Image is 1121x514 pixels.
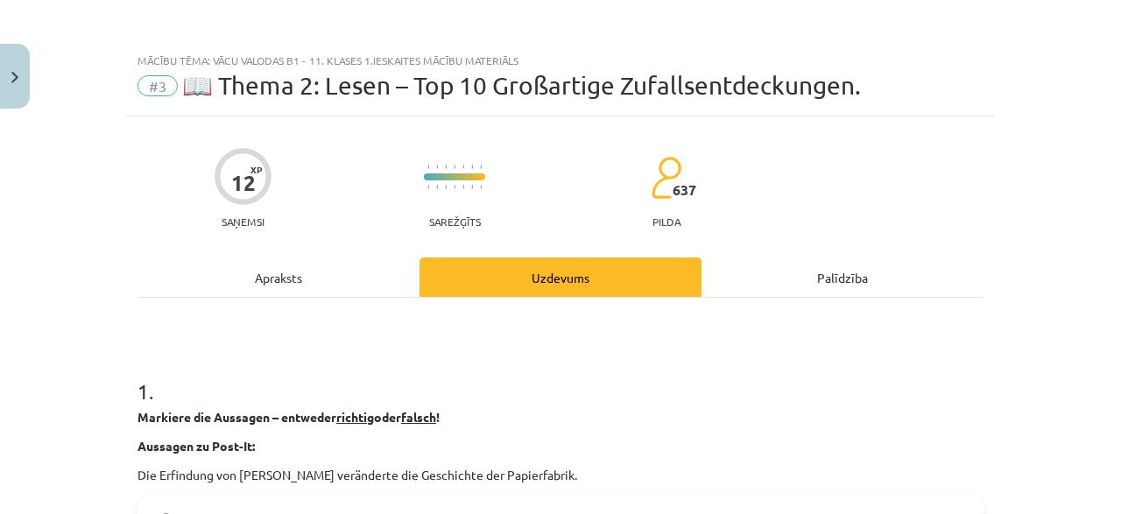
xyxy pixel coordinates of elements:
img: icon-short-line-57e1e144782c952c97e751825c79c345078a6d821885a25fce030b3d8c18986b.svg [436,165,438,169]
u: richtig [336,409,374,425]
img: students-c634bb4e5e11cddfef0936a35e636f08e4e9abd3cc4e673bd6f9a4125e45ecb1.svg [651,156,681,200]
h1: 1 . [137,349,984,403]
img: icon-short-line-57e1e144782c952c97e751825c79c345078a6d821885a25fce030b3d8c18986b.svg [445,185,447,189]
img: icon-short-line-57e1e144782c952c97e751825c79c345078a6d821885a25fce030b3d8c18986b.svg [445,165,447,169]
div: Uzdevums [419,257,702,297]
span: 📖 Thema 2: Lesen – Top 10 Großartige Zufallsentdeckungen. [182,71,861,100]
div: 12 [231,171,256,195]
span: XP [250,165,262,174]
div: Palīdzība [702,257,984,297]
p: Saņemsi [215,215,271,228]
img: icon-short-line-57e1e144782c952c97e751825c79c345078a6d821885a25fce030b3d8c18986b.svg [436,185,438,189]
img: icon-short-line-57e1e144782c952c97e751825c79c345078a6d821885a25fce030b3d8c18986b.svg [454,165,455,169]
img: icon-short-line-57e1e144782c952c97e751825c79c345078a6d821885a25fce030b3d8c18986b.svg [462,185,464,189]
div: Apraksts [137,257,419,297]
strong: Markiere die Aussagen – entweder oder ! [137,409,440,425]
img: icon-short-line-57e1e144782c952c97e751825c79c345078a6d821885a25fce030b3d8c18986b.svg [462,165,464,169]
img: icon-short-line-57e1e144782c952c97e751825c79c345078a6d821885a25fce030b3d8c18986b.svg [480,165,482,169]
p: Sarežģīts [429,215,481,228]
span: 637 [673,182,696,198]
img: icon-short-line-57e1e144782c952c97e751825c79c345078a6d821885a25fce030b3d8c18986b.svg [471,165,473,169]
p: pilda [652,215,680,228]
div: Mācību tēma: Vācu valodas b1 - 11. klases 1.ieskaites mācību materiāls [137,54,984,67]
img: icon-short-line-57e1e144782c952c97e751825c79c345078a6d821885a25fce030b3d8c18986b.svg [480,185,482,189]
span: #3 [137,75,178,96]
img: icon-short-line-57e1e144782c952c97e751825c79c345078a6d821885a25fce030b3d8c18986b.svg [427,185,429,189]
img: icon-short-line-57e1e144782c952c97e751825c79c345078a6d821885a25fce030b3d8c18986b.svg [427,165,429,169]
img: icon-short-line-57e1e144782c952c97e751825c79c345078a6d821885a25fce030b3d8c18986b.svg [454,185,455,189]
strong: Aussagen zu Post-It: [137,438,255,454]
u: falsch [401,409,436,425]
p: Die Erfindung von [PERSON_NAME] veränderte die Geschichte der Papierfabrik. [137,466,984,484]
img: icon-short-line-57e1e144782c952c97e751825c79c345078a6d821885a25fce030b3d8c18986b.svg [471,185,473,189]
img: icon-close-lesson-0947bae3869378f0d4975bcd49f059093ad1ed9edebbc8119c70593378902aed.svg [11,72,18,83]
